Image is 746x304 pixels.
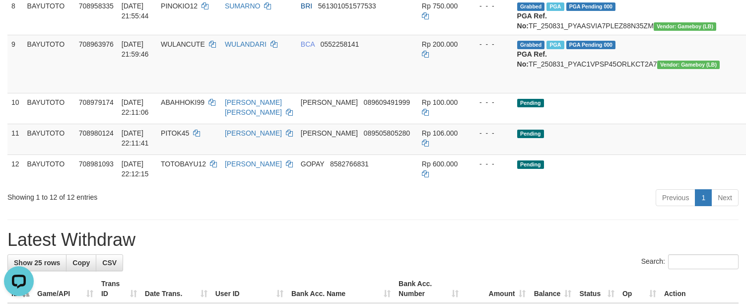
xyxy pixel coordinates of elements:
[695,189,712,206] a: 1
[517,99,544,107] span: Pending
[566,41,616,49] span: PGA Pending
[141,275,211,303] th: Date Trans.: activate to sort column ascending
[517,2,545,11] span: Grabbed
[364,129,410,137] span: Copy 089505805280 to clipboard
[225,160,282,168] a: [PERSON_NAME]
[161,2,198,10] span: PINOKIO12
[102,259,117,267] span: CSV
[517,41,545,49] span: Grabbed
[517,12,547,30] b: PGA Ref. No:
[96,254,123,271] a: CSV
[225,98,282,116] a: [PERSON_NAME] [PERSON_NAME]
[79,98,114,106] span: 708979174
[618,275,660,303] th: Op: activate to sort column ascending
[66,254,96,271] a: Copy
[7,124,23,154] td: 11
[330,160,369,168] span: Copy 8582766831 to clipboard
[7,35,23,93] td: 9
[364,98,410,106] span: Copy 089609491999 to clipboard
[161,98,204,106] span: ABAHHOKI99
[654,22,716,31] span: Vendor URL: https://dashboard.q2checkout.com/secure
[575,275,618,303] th: Status: activate to sort column ascending
[79,2,114,10] span: 708958335
[517,130,544,138] span: Pending
[472,159,509,169] div: - - -
[14,259,60,267] span: Show 25 rows
[657,61,720,69] span: Vendor URL: https://dashboard.q2checkout.com/secure
[422,2,458,10] span: Rp 750.000
[668,254,739,269] input: Search:
[122,98,149,116] span: [DATE] 22:11:06
[422,129,458,137] span: Rp 106.000
[122,2,149,20] span: [DATE] 21:55:44
[7,93,23,124] td: 10
[161,40,205,48] span: WULANCUTE
[122,129,149,147] span: [DATE] 22:11:41
[546,41,564,49] span: Marked by aeocindy
[79,160,114,168] span: 708981093
[7,230,739,250] h1: Latest Withdraw
[422,98,458,106] span: Rp 100.000
[122,160,149,178] span: [DATE] 22:12:15
[79,40,114,48] span: 708963976
[472,97,509,107] div: - - -
[530,275,575,303] th: Balance: activate to sort column ascending
[23,124,75,154] td: BAYUTOTO
[287,275,395,303] th: Bank Acc. Name: activate to sort column ascending
[72,259,90,267] span: Copy
[7,188,303,202] div: Showing 1 to 12 of 12 entries
[4,4,34,34] button: Open LiveChat chat widget
[225,40,267,48] a: WULANDARI
[517,50,547,68] b: PGA Ref. No:
[472,1,509,11] div: - - -
[225,2,261,10] a: SUMARNO
[656,189,695,206] a: Previous
[660,275,739,303] th: Action
[301,129,358,137] span: [PERSON_NAME]
[211,275,287,303] th: User ID: activate to sort column ascending
[318,2,376,10] span: Copy 561301051577533 to clipboard
[711,189,739,206] a: Next
[320,40,359,48] span: Copy 0552258141 to clipboard
[546,2,564,11] span: Marked by aeocindy
[79,129,114,137] span: 708980124
[472,39,509,49] div: - - -
[301,40,315,48] span: BCA
[472,128,509,138] div: - - -
[122,40,149,58] span: [DATE] 21:59:46
[566,2,616,11] span: PGA Pending
[97,275,141,303] th: Trans ID: activate to sort column ascending
[301,160,324,168] span: GOPAY
[23,35,75,93] td: BAYUTOTO
[7,254,67,271] a: Show 25 rows
[422,160,458,168] span: Rp 600.000
[23,154,75,185] td: BAYUTOTO
[23,93,75,124] td: BAYUTOTO
[422,40,458,48] span: Rp 200.000
[161,129,189,137] span: PITOK45
[161,160,206,168] span: TOTOBAYU12
[301,2,312,10] span: BRI
[33,275,97,303] th: Game/API: activate to sort column ascending
[225,129,282,137] a: [PERSON_NAME]
[517,160,544,169] span: Pending
[301,98,358,106] span: [PERSON_NAME]
[395,275,463,303] th: Bank Acc. Number: activate to sort column ascending
[641,254,739,269] label: Search:
[463,275,530,303] th: Amount: activate to sort column ascending
[7,154,23,185] td: 12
